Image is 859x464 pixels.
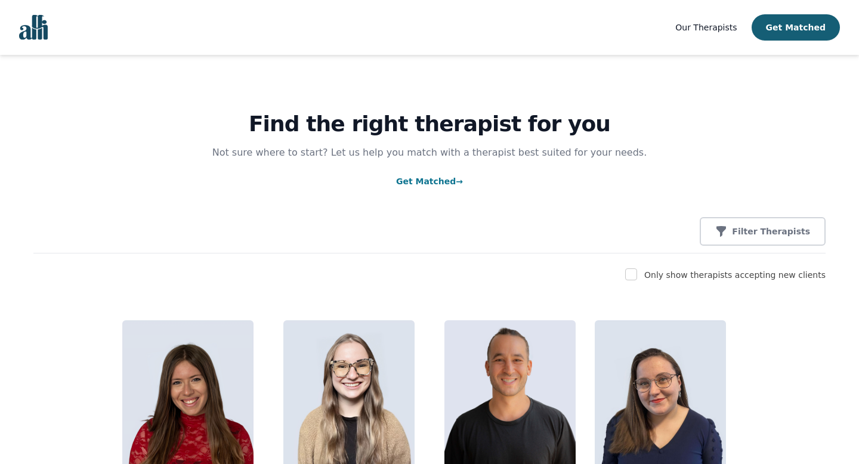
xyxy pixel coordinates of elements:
p: Filter Therapists [732,225,810,237]
a: Get Matched [396,177,463,186]
span: Our Therapists [675,23,737,32]
img: alli logo [19,15,48,40]
button: Get Matched [752,14,840,41]
span: → [456,177,463,186]
a: Our Therapists [675,20,737,35]
button: Filter Therapists [700,217,826,246]
h1: Find the right therapist for you [33,112,826,136]
p: Not sure where to start? Let us help you match with a therapist best suited for your needs. [200,146,659,160]
label: Only show therapists accepting new clients [644,270,826,280]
